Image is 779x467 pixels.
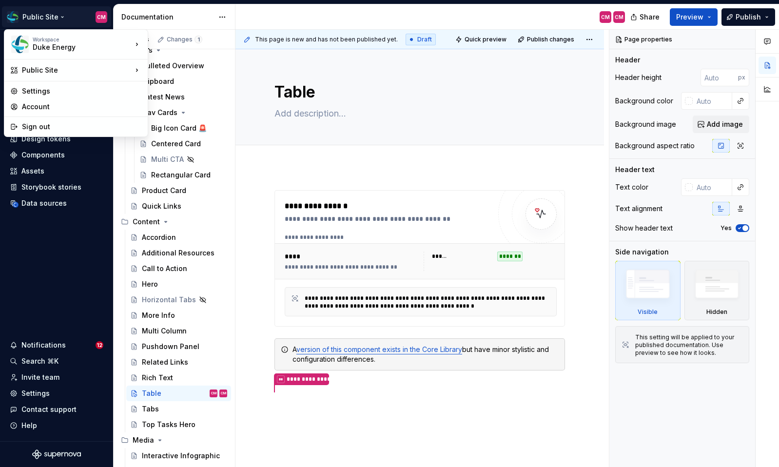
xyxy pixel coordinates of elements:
[11,36,29,53] img: f6f21888-ac52-4431-a6ea-009a12e2bf23.png
[22,86,142,96] div: Settings
[22,122,142,132] div: Sign out
[22,102,142,112] div: Account
[22,65,132,75] div: Public Site
[33,42,116,52] div: Duke Energy
[33,37,132,42] div: Workspace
